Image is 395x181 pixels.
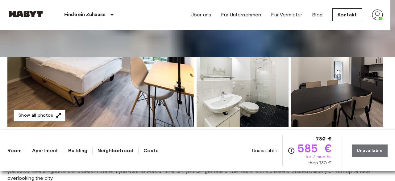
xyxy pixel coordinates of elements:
[271,11,302,19] a: Für Vermieter
[372,9,383,20] img: avatar
[306,154,332,160] span: for 7 months
[316,135,332,143] span: 730 €
[32,147,58,154] a: Apartment
[191,11,211,19] a: Über uns
[312,11,322,19] a: Blog
[68,147,87,154] a: Building
[221,11,261,19] a: Für Unternehmen
[64,11,106,19] p: Finde ein Zuhause
[252,147,277,154] span: Unavailable
[143,147,159,154] a: Costs
[7,147,22,154] a: Room
[291,46,383,127] img: Picture of unit DE-01-12-013-02Q
[297,143,332,154] span: 585 €
[197,46,289,127] img: Picture of unit DE-01-12-013-02Q
[98,147,133,154] a: Neighborhood
[7,11,44,17] img: Habyt
[308,160,332,166] span: then 730 €
[14,110,65,121] button: Show all photos
[288,147,295,154] svg: Check cost overview for full price breakdown. Please note that discounts apply to new joiners onl...
[332,8,362,21] a: Kontakt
